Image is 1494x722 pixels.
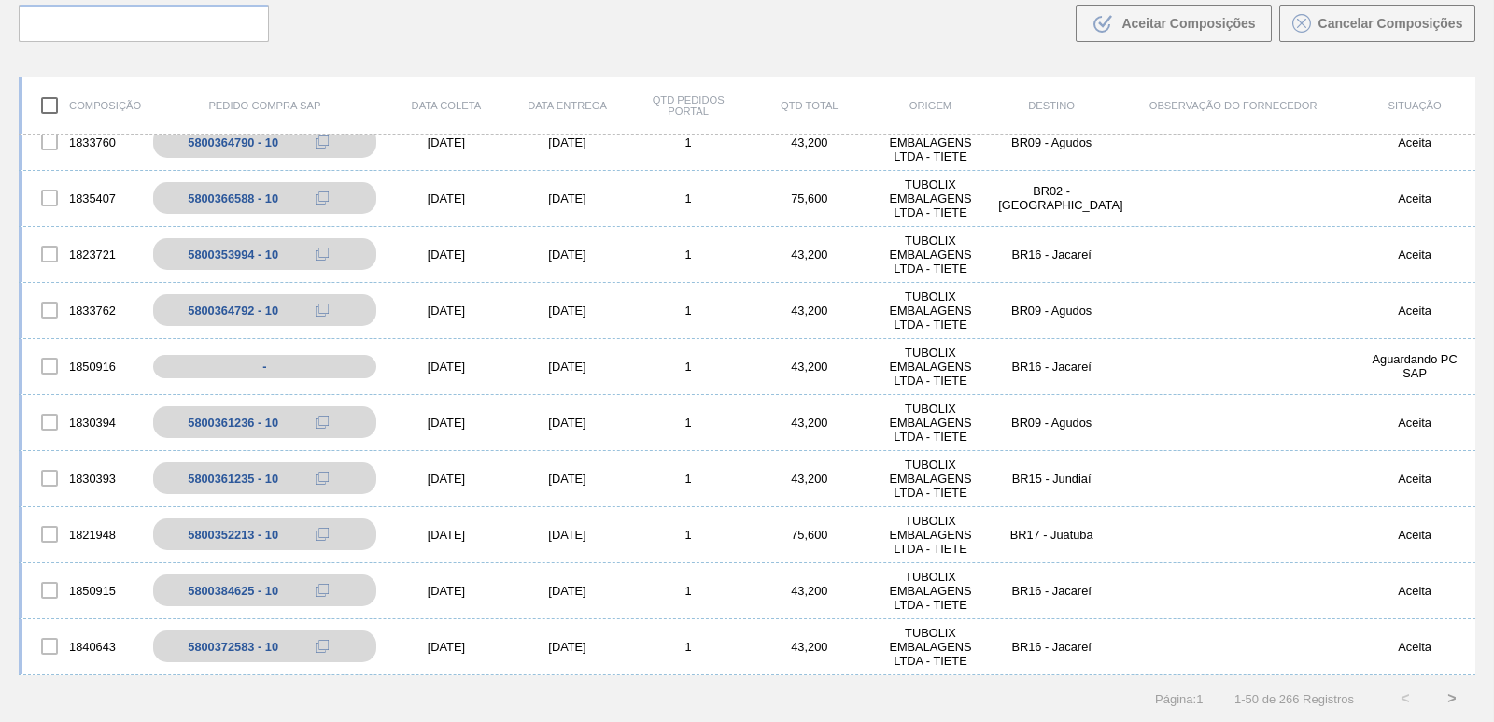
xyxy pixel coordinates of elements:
[386,248,507,262] div: [DATE]
[188,416,278,430] div: 5800361236 - 10
[303,131,341,153] div: Copiar
[386,304,507,318] div: [DATE]
[188,640,278,654] div: 5800372583 - 10
[991,304,1112,318] div: BR09 - Agudos
[22,459,144,498] div: 1830393
[627,94,749,117] div: Qtd Pedidos Portal
[1382,675,1429,722] button: <
[870,626,992,668] div: TUBOLIX EMBALAGENS LTDA - TIETE
[627,584,749,598] div: 1
[749,416,870,430] div: 43,200
[627,304,749,318] div: 1
[22,571,144,610] div: 1850915
[870,570,992,612] div: TUBOLIX EMBALAGENS LTDA - TIETE
[188,135,278,149] div: 5800364790 - 10
[870,234,992,276] div: TUBOLIX EMBALAGENS LTDA - TIETE
[507,135,628,149] div: [DATE]
[991,640,1112,654] div: BR16 - Jacareí
[991,184,1112,212] div: BR02 - Sergipe
[144,100,386,111] div: Pedido Compra SAP
[386,528,507,542] div: [DATE]
[303,523,341,545] div: Copiar
[1354,640,1475,654] div: Aceita
[749,248,870,262] div: 43,200
[627,528,749,542] div: 1
[1318,16,1463,31] span: Cancelar Composições
[627,248,749,262] div: 1
[303,299,341,321] div: Copiar
[507,472,628,486] div: [DATE]
[22,627,144,666] div: 1840643
[188,472,278,486] div: 5800361235 - 10
[1121,16,1255,31] span: Aceitar Composições
[22,86,144,125] div: Composição
[870,514,992,556] div: TUBOLIX EMBALAGENS LTDA - TIETE
[1354,472,1475,486] div: Aceita
[1354,528,1475,542] div: Aceita
[749,360,870,374] div: 43,200
[991,528,1112,542] div: BR17 - Juatuba
[1354,416,1475,430] div: Aceita
[386,584,507,598] div: [DATE]
[188,528,278,542] div: 5800352213 - 10
[507,191,628,205] div: [DATE]
[188,584,278,598] div: 5800384625 - 10
[507,248,628,262] div: [DATE]
[1354,135,1475,149] div: Aceita
[991,472,1112,486] div: BR15 - Jundiaí
[303,187,341,209] div: Copiar
[507,584,628,598] div: [DATE]
[870,458,992,500] div: TUBOLIX EMBALAGENS LTDA - TIETE
[1354,304,1475,318] div: Aceita
[22,122,144,162] div: 1833760
[870,402,992,444] div: TUBOLIX EMBALAGENS LTDA - TIETE
[749,640,870,654] div: 43,200
[386,640,507,654] div: [DATE]
[1354,584,1475,598] div: Aceita
[386,191,507,205] div: [DATE]
[22,347,144,386] div: 1850916
[991,416,1112,430] div: BR09 - Agudos
[991,135,1112,149] div: BR09 - Agudos
[507,304,628,318] div: [DATE]
[507,100,628,111] div: Data Entrega
[749,584,870,598] div: 43,200
[627,416,749,430] div: 1
[1354,100,1475,111] div: Situação
[1076,5,1272,42] button: Aceitar Composições
[749,528,870,542] div: 75,600
[22,178,144,218] div: 1835407
[870,346,992,388] div: TUBOLIX EMBALAGENS LTDA - TIETE
[627,135,749,149] div: 1
[991,248,1112,262] div: BR16 - Jacareí
[1354,191,1475,205] div: Aceita
[870,177,992,219] div: TUBOLIX EMBALAGENS LTDA - TIETE
[991,100,1112,111] div: Destino
[22,403,144,442] div: 1830394
[749,191,870,205] div: 75,600
[303,243,341,265] div: Copiar
[303,411,341,433] div: Copiar
[991,584,1112,598] div: BR16 - Jacareí
[386,135,507,149] div: [DATE]
[22,290,144,330] div: 1833762
[1231,692,1354,706] span: 1 - 50 de 266 Registros
[627,640,749,654] div: 1
[749,472,870,486] div: 43,200
[303,467,341,489] div: Copiar
[870,290,992,332] div: TUBOLIX EMBALAGENS LTDA - TIETE
[22,515,144,554] div: 1821948
[303,579,341,602] div: Copiar
[870,100,992,111] div: Origem
[991,360,1112,374] div: BR16 - Jacareí
[386,100,507,111] div: Data coleta
[153,355,376,378] div: -
[1279,5,1475,42] button: Cancelar Composições
[303,635,341,658] div: Copiar
[1354,352,1475,380] div: Aguardando PC SAP
[627,360,749,374] div: 1
[188,304,278,318] div: 5800364792 - 10
[22,234,144,274] div: 1823721
[870,121,992,163] div: TUBOLIX EMBALAGENS LTDA - TIETE
[188,191,278,205] div: 5800366588 - 10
